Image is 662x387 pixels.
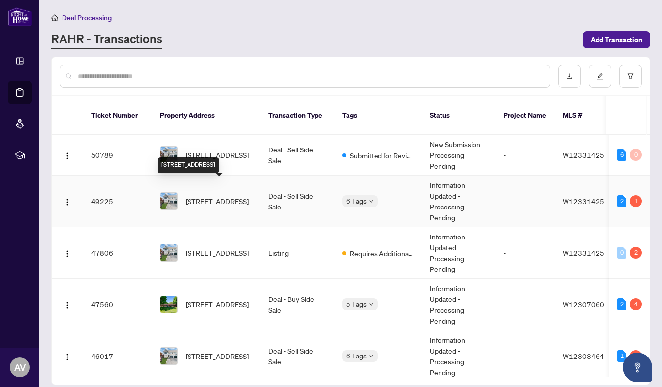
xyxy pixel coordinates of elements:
[566,73,573,80] span: download
[422,176,496,227] td: Information Updated - Processing Pending
[617,298,626,310] div: 2
[422,227,496,279] td: Information Updated - Processing Pending
[83,96,152,135] th: Ticket Number
[496,135,555,176] td: -
[350,248,414,259] span: Requires Additional Docs
[369,199,374,204] span: down
[597,73,603,80] span: edit
[617,247,626,259] div: 0
[583,31,650,48] button: Add Transaction
[555,96,614,135] th: MLS #
[627,73,634,80] span: filter
[617,195,626,207] div: 2
[369,302,374,307] span: down
[334,96,422,135] th: Tags
[60,297,75,312] button: Logo
[63,198,71,206] img: Logo
[496,96,555,135] th: Project Name
[260,176,334,227] td: Deal - Sell Side Sale
[83,135,152,176] td: 50789
[14,360,26,374] span: AV
[63,152,71,160] img: Logo
[60,245,75,261] button: Logo
[496,227,555,279] td: -
[260,96,334,135] th: Transaction Type
[422,96,496,135] th: Status
[160,193,177,209] img: thumbnail-img
[158,157,219,173] div: [STREET_ADDRESS]
[563,150,604,159] span: W12331425
[60,193,75,209] button: Logo
[630,247,642,259] div: 2
[350,150,414,161] span: Submitted for Review
[630,298,642,310] div: 4
[51,31,162,49] a: RAHR - Transactions
[617,149,626,161] div: 6
[422,279,496,330] td: Information Updated - Processing Pending
[589,65,611,88] button: edit
[160,147,177,163] img: thumbnail-img
[260,279,334,330] td: Deal - Buy Side Sale
[63,301,71,309] img: Logo
[186,351,249,361] span: [STREET_ADDRESS]
[558,65,581,88] button: download
[563,352,604,360] span: W12303464
[60,147,75,163] button: Logo
[8,7,32,26] img: logo
[346,195,367,207] span: 6 Tags
[496,330,555,382] td: -
[260,227,334,279] td: Listing
[260,135,334,176] td: Deal - Sell Side Sale
[186,149,249,160] span: [STREET_ADDRESS]
[51,14,58,21] span: home
[346,298,367,310] span: 5 Tags
[563,197,604,206] span: W12331425
[152,96,260,135] th: Property Address
[186,299,249,310] span: [STREET_ADDRESS]
[619,65,642,88] button: filter
[62,13,112,22] span: Deal Processing
[186,196,249,207] span: [STREET_ADDRESS]
[160,348,177,364] img: thumbnail-img
[83,330,152,382] td: 46017
[591,32,642,48] span: Add Transaction
[422,135,496,176] td: New Submission - Processing Pending
[160,244,177,261] img: thumbnail-img
[160,296,177,313] img: thumbnail-img
[186,247,249,258] span: [STREET_ADDRESS]
[422,330,496,382] td: Information Updated - Processing Pending
[346,350,367,361] span: 6 Tags
[563,248,604,257] span: W12331425
[630,149,642,161] div: 0
[83,176,152,227] td: 49225
[630,195,642,207] div: 1
[83,279,152,330] td: 47560
[369,354,374,358] span: down
[63,353,71,361] img: Logo
[617,350,626,362] div: 1
[563,300,604,309] span: W12307060
[496,279,555,330] td: -
[630,350,642,362] div: 2
[83,227,152,279] td: 47806
[60,348,75,364] button: Logo
[260,330,334,382] td: Deal - Sell Side Sale
[63,250,71,258] img: Logo
[496,176,555,227] td: -
[623,353,652,382] button: Open asap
